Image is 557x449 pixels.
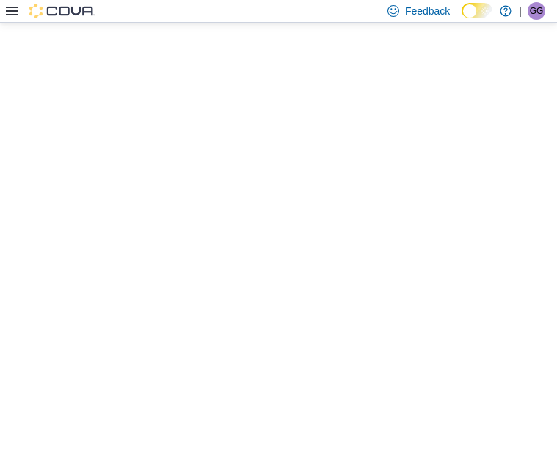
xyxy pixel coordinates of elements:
[528,2,545,20] div: Greg Gaudreau
[530,2,544,20] span: GG
[462,3,492,18] input: Dark Mode
[519,2,522,20] p: |
[29,4,95,18] img: Cova
[405,4,450,18] span: Feedback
